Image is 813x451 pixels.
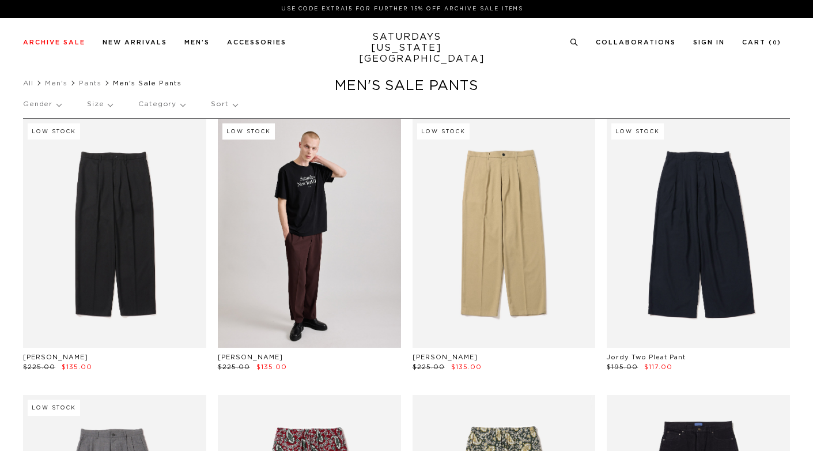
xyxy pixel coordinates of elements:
[611,123,664,140] div: Low Stock
[103,39,167,46] a: New Arrivals
[413,354,478,360] a: [PERSON_NAME]
[28,123,80,140] div: Low Stock
[607,354,686,360] a: Jordy Two Pleat Pant
[693,39,725,46] a: Sign In
[413,364,445,370] span: $225.00
[742,39,781,46] a: Cart (0)
[222,123,275,140] div: Low Stock
[256,364,287,370] span: $135.00
[773,40,777,46] small: 0
[596,39,676,46] a: Collaborations
[227,39,286,46] a: Accessories
[451,364,482,370] span: $135.00
[23,39,85,46] a: Archive Sale
[211,91,237,118] p: Sort
[138,91,185,118] p: Category
[184,39,210,46] a: Men's
[62,364,92,370] span: $135.00
[218,354,283,360] a: [PERSON_NAME]
[113,80,181,87] span: Men's Sale Pants
[23,354,88,360] a: [PERSON_NAME]
[359,32,454,65] a: SATURDAYS[US_STATE][GEOGRAPHIC_DATA]
[23,80,33,87] a: All
[23,364,55,370] span: $225.00
[607,364,638,370] span: $195.00
[23,91,61,118] p: Gender
[28,400,80,416] div: Low Stock
[79,80,101,87] a: Pants
[644,364,672,370] span: $117.00
[218,364,250,370] span: $225.00
[45,80,67,87] a: Men's
[87,91,112,118] p: Size
[28,5,777,13] p: Use Code EXTRA15 for Further 15% Off Archive Sale Items
[417,123,470,140] div: Low Stock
